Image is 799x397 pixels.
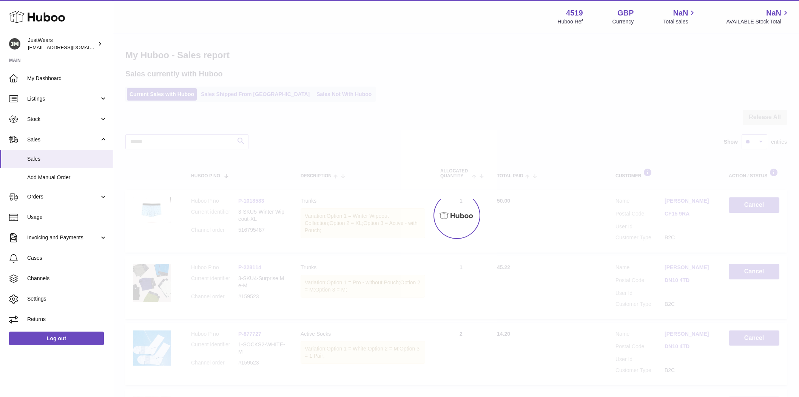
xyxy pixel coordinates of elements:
span: Sales [27,136,99,143]
span: Listings [27,95,99,102]
strong: 4519 [566,8,583,18]
span: Total sales [663,18,697,25]
span: Add Manual Order [27,174,107,181]
div: Huboo Ref [558,18,583,25]
span: Sales [27,155,107,163]
span: AVAILABLE Stock Total [726,18,790,25]
span: NaN [766,8,781,18]
span: Stock [27,116,99,123]
span: My Dashboard [27,75,107,82]
span: Usage [27,214,107,221]
a: NaN AVAILABLE Stock Total [726,8,790,25]
a: NaN Total sales [663,8,697,25]
img: internalAdmin-4519@internal.huboo.com [9,38,20,50]
span: Returns [27,316,107,323]
span: Channels [27,275,107,282]
span: NaN [673,8,688,18]
span: [EMAIL_ADDRESS][DOMAIN_NAME] [28,44,111,50]
span: Cases [27,254,107,262]
div: Currency [612,18,634,25]
span: Orders [27,193,99,200]
span: Invoicing and Payments [27,234,99,241]
div: JustWears [28,37,96,51]
span: Settings [27,295,107,302]
a: Log out [9,332,104,345]
strong: GBP [617,8,634,18]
